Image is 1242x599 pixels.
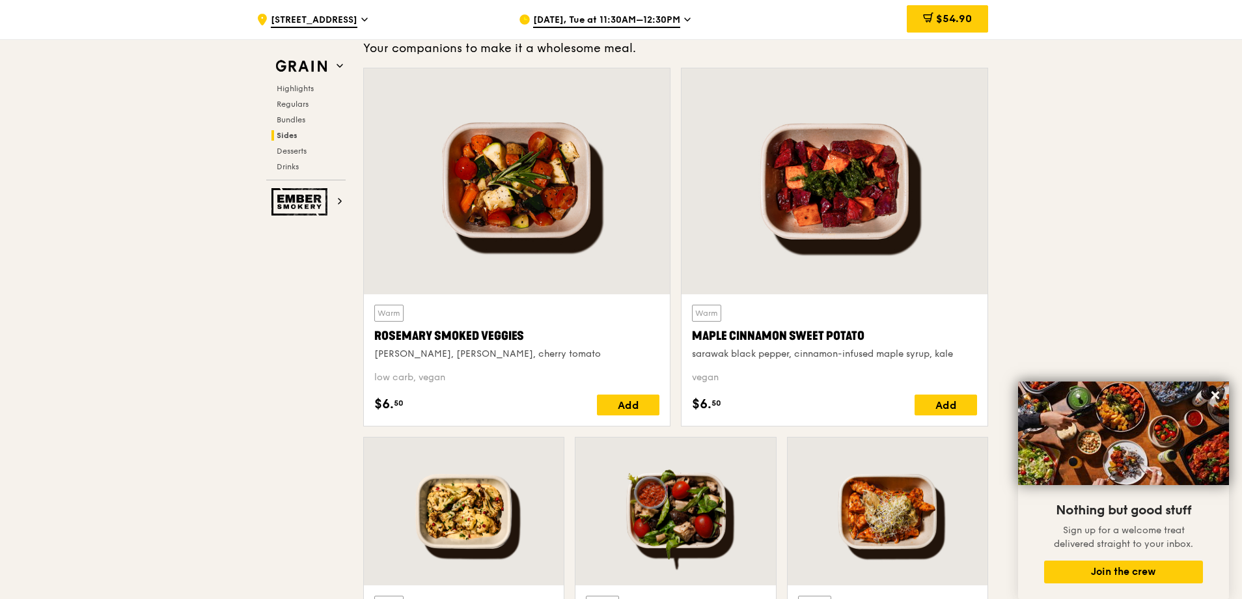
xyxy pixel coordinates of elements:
div: Rosemary Smoked Veggies [374,327,659,345]
span: 50 [711,398,721,408]
span: 50 [394,398,404,408]
div: Your companions to make it a wholesome meal. [363,39,988,57]
span: Bundles [277,115,305,124]
div: Add [597,395,659,415]
span: $6. [692,395,711,414]
button: Close [1205,385,1226,406]
div: low carb, vegan [374,371,659,384]
div: Add [915,395,977,415]
span: Sign up for a welcome treat delivered straight to your inbox. [1054,525,1193,550]
button: Join the crew [1044,561,1203,583]
div: sarawak black pepper, cinnamon-infused maple syrup, kale [692,348,977,361]
div: [PERSON_NAME], [PERSON_NAME], cherry tomato [374,348,659,361]
span: Nothing but good stuff [1056,503,1191,518]
div: Maple Cinnamon Sweet Potato [692,327,977,345]
span: Drinks [277,162,299,171]
img: DSC07876-Edit02-Large.jpeg [1018,382,1229,485]
span: [STREET_ADDRESS] [271,14,357,28]
span: $6. [374,395,394,414]
span: Sides [277,131,297,140]
span: Desserts [277,146,307,156]
span: Highlights [277,84,314,93]
img: Grain web logo [271,55,331,78]
img: Ember Smokery web logo [271,188,331,216]
div: Warm [374,305,404,322]
span: Regulars [277,100,309,109]
span: $54.90 [936,12,972,25]
span: [DATE], Tue at 11:30AM–12:30PM [533,14,680,28]
div: vegan [692,371,977,384]
div: Warm [692,305,721,322]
